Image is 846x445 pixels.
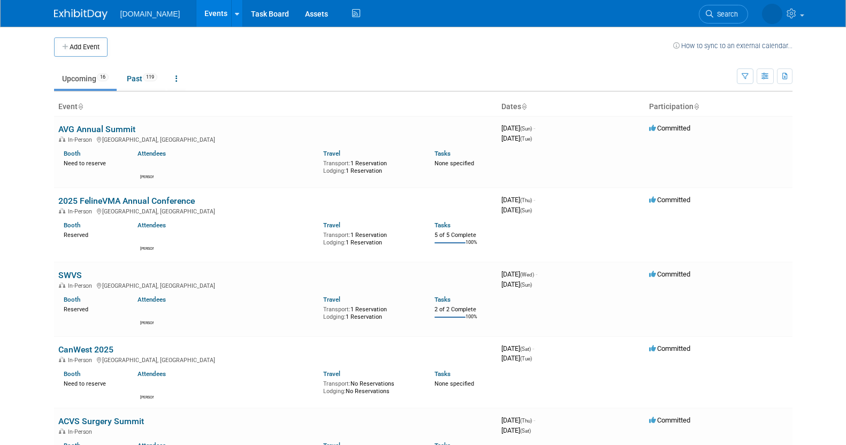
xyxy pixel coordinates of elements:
span: (Sat) [520,346,531,352]
a: Search [699,5,748,24]
div: Need to reserve [64,378,122,388]
div: David Han [140,173,154,180]
span: [DATE] [501,280,532,288]
img: David Han [141,160,154,173]
span: 119 [143,73,157,81]
div: Reserved [64,229,122,239]
div: [GEOGRAPHIC_DATA], [GEOGRAPHIC_DATA] [58,206,493,215]
span: (Thu) [520,418,532,424]
a: Booth [64,370,80,378]
span: (Sun) [520,208,532,213]
span: Transport: [323,232,350,239]
span: In-Person [68,136,95,143]
a: Booth [64,221,80,229]
a: Sort by Participation Type [693,102,699,111]
span: - [533,196,535,204]
span: - [533,416,535,424]
div: 1 Reservation 1 Reservation [323,158,418,174]
img: Kiersten Hackett [141,306,154,319]
div: [GEOGRAPHIC_DATA], [GEOGRAPHIC_DATA] [58,135,493,143]
span: Committed [649,196,690,204]
td: 100% [466,240,477,254]
span: (Tue) [520,356,532,362]
a: Attendees [138,150,166,157]
a: ACVS Surgery Summit [58,416,144,426]
div: Kiersten Hackett [140,319,154,326]
img: In-Person Event [59,357,65,362]
a: Attendees [138,221,166,229]
span: Committed [649,416,690,424]
span: 16 [97,73,109,81]
a: Tasks [435,221,451,229]
a: Booth [64,150,80,157]
div: 2 of 2 Complete [435,306,493,313]
img: In-Person Event [59,136,65,142]
a: Tasks [435,150,451,157]
th: Dates [497,98,645,116]
span: Search [713,10,738,18]
span: In-Person [68,208,95,215]
img: Iuliia Bulow [762,4,782,24]
span: [DATE] [501,196,535,204]
span: Transport: [323,380,350,387]
span: Committed [649,270,690,278]
a: Sort by Event Name [78,102,83,111]
span: - [532,344,534,352]
span: Lodging: [323,239,346,246]
span: (Sun) [520,282,532,288]
span: [DATE] [501,206,532,214]
span: (Tue) [520,136,532,142]
a: SWVS [58,270,82,280]
span: None specified [435,160,474,167]
span: - [536,270,537,278]
a: AVG Annual Summit [58,124,135,134]
span: Lodging: [323,313,346,320]
a: Past119 [119,68,165,89]
a: Attendees [138,296,166,303]
a: Tasks [435,296,451,303]
span: [DATE] [501,124,535,132]
span: [DATE] [501,270,537,278]
td: 100% [466,314,477,328]
span: [DOMAIN_NAME] [120,10,180,18]
img: In-Person Event [59,428,65,434]
a: Travel [323,296,340,303]
div: [GEOGRAPHIC_DATA], [GEOGRAPHIC_DATA] [58,281,493,289]
span: [DATE] [501,426,531,434]
span: [DATE] [501,134,532,142]
div: [GEOGRAPHIC_DATA], [GEOGRAPHIC_DATA] [58,355,493,364]
span: (Thu) [520,197,532,203]
span: (Sun) [520,126,532,132]
a: Travel [323,370,340,378]
span: Lodging: [323,167,346,174]
a: Booth [64,296,80,303]
a: Sort by Start Date [521,102,527,111]
div: Shawn Wilkie [140,394,154,400]
span: - [533,124,535,132]
a: Travel [323,221,340,229]
th: Participation [645,98,792,116]
a: How to sync to an external calendar... [673,42,792,50]
span: (Sat) [520,428,531,434]
span: Committed [649,124,690,132]
button: Add Event [54,37,108,57]
span: In-Person [68,428,95,435]
a: Attendees [138,370,166,378]
div: Lucas Smith [140,245,154,251]
span: (Wed) [520,272,534,278]
span: Transport: [323,306,350,313]
span: Transport: [323,160,350,167]
span: [DATE] [501,344,534,352]
div: Reserved [64,304,122,313]
img: In-Person Event [59,208,65,213]
th: Event [54,98,497,116]
a: CanWest 2025 [58,344,113,355]
span: [DATE] [501,354,532,362]
a: Travel [323,150,340,157]
a: Tasks [435,370,451,378]
span: In-Person [68,282,95,289]
img: In-Person Event [59,282,65,288]
span: In-Person [68,357,95,364]
div: 1 Reservation 1 Reservation [323,229,418,246]
a: 2025 FelineVMA Annual Conference [58,196,195,206]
